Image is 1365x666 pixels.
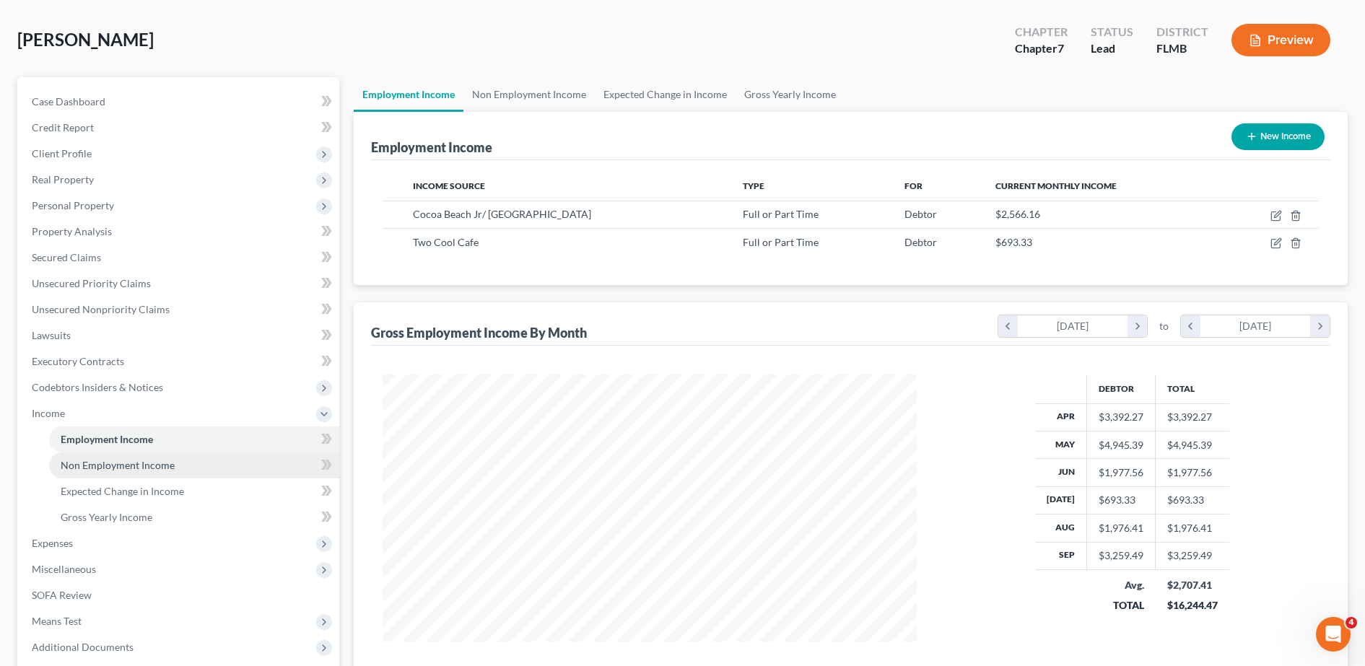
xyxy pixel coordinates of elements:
[1156,40,1208,57] div: FLMB
[371,139,492,156] div: Employment Income
[1099,598,1144,613] div: TOTAL
[20,115,339,141] a: Credit Report
[32,355,124,367] span: Executory Contracts
[49,452,339,478] a: Non Employment Income
[17,29,154,50] span: [PERSON_NAME]
[1156,403,1229,431] td: $3,392.27
[32,173,94,185] span: Real Property
[413,236,479,248] span: Two Cool Cafe
[1099,521,1143,535] div: $1,976.41
[995,236,1032,248] span: $693.33
[998,315,1018,337] i: chevron_left
[20,582,339,608] a: SOFA Review
[32,615,82,627] span: Means Test
[1200,315,1311,337] div: [DATE]
[1156,459,1229,486] td: $1,977.56
[904,180,923,191] span: For
[1035,431,1087,458] th: May
[1099,548,1143,563] div: $3,259.49
[32,199,114,211] span: Personal Property
[371,324,587,341] div: Gross Employment Income By Month
[1099,438,1143,452] div: $4,945.39
[1035,514,1087,542] th: Aug
[743,180,764,191] span: Type
[1099,578,1144,592] div: Avg.
[1310,315,1330,337] i: chevron_right
[354,77,463,112] a: Employment Income
[61,511,152,523] span: Gross Yearly Income
[32,407,65,419] span: Income
[1091,40,1133,57] div: Lead
[1035,403,1087,431] th: Apr
[32,147,92,159] span: Client Profile
[1316,617,1351,652] iframe: Intercom live chat
[1035,486,1087,514] th: [DATE]
[1099,465,1143,480] div: $1,977.56
[1159,319,1169,333] span: to
[49,504,339,530] a: Gross Yearly Income
[1018,315,1128,337] div: [DATE]
[1035,459,1087,486] th: Jun
[61,459,175,471] span: Non Employment Income
[32,303,170,315] span: Unsecured Nonpriority Claims
[32,641,134,653] span: Additional Documents
[413,180,485,191] span: Income Source
[61,485,184,497] span: Expected Change in Income
[1167,578,1218,592] div: $2,707.41
[736,77,845,112] a: Gross Yearly Income
[32,121,94,133] span: Credit Report
[995,180,1117,191] span: Current Monthly Income
[32,251,101,263] span: Secured Claims
[1128,315,1147,337] i: chevron_right
[20,297,339,323] a: Unsecured Nonpriority Claims
[20,245,339,271] a: Secured Claims
[32,329,71,341] span: Lawsuits
[20,349,339,374] a: Executory Contracts
[1156,431,1229,458] td: $4,945.39
[20,323,339,349] a: Lawsuits
[904,236,937,248] span: Debtor
[1346,617,1357,628] span: 4
[32,589,92,601] span: SOFA Review
[995,208,1040,220] span: $2,566.16
[413,208,591,220] span: Cocoa Beach Jr/ [GEOGRAPHIC_DATA]
[1035,542,1087,569] th: Sep
[20,219,339,245] a: Property Analysis
[1156,486,1229,514] td: $693.33
[1156,542,1229,569] td: $3,259.49
[1231,24,1330,56] button: Preview
[1181,315,1200,337] i: chevron_left
[1091,24,1133,40] div: Status
[32,277,151,289] span: Unsecured Priority Claims
[20,89,339,115] a: Case Dashboard
[1156,374,1229,403] th: Total
[1087,374,1156,403] th: Debtor
[1099,493,1143,507] div: $693.33
[32,537,73,549] span: Expenses
[49,478,339,504] a: Expected Change in Income
[1156,24,1208,40] div: District
[1015,24,1068,40] div: Chapter
[1057,41,1064,55] span: 7
[20,271,339,297] a: Unsecured Priority Claims
[1231,123,1325,150] button: New Income
[1015,40,1068,57] div: Chapter
[463,77,595,112] a: Non Employment Income
[904,208,937,220] span: Debtor
[1167,598,1218,613] div: $16,244.47
[49,426,339,452] a: Employment Income
[743,236,819,248] span: Full or Part Time
[61,433,153,445] span: Employment Income
[1156,514,1229,542] td: $1,976.41
[1099,410,1143,424] div: $3,392.27
[743,208,819,220] span: Full or Part Time
[32,381,163,393] span: Codebtors Insiders & Notices
[32,225,112,237] span: Property Analysis
[32,95,105,108] span: Case Dashboard
[595,77,736,112] a: Expected Change in Income
[32,563,96,575] span: Miscellaneous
